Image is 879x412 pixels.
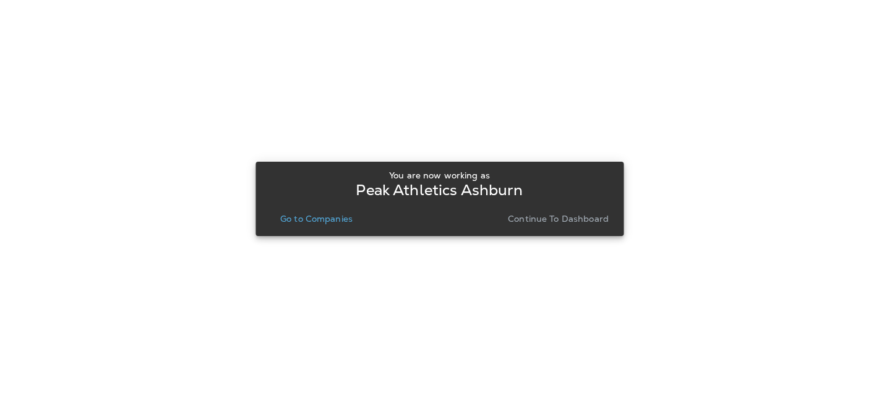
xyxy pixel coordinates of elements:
button: Go to Companies [275,210,358,227]
p: Peak Athletics Ashburn [356,185,523,195]
button: Continue to Dashboard [503,210,614,227]
p: Continue to Dashboard [508,214,609,224]
p: You are now working as [389,170,490,180]
p: Go to Companies [280,214,353,224]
